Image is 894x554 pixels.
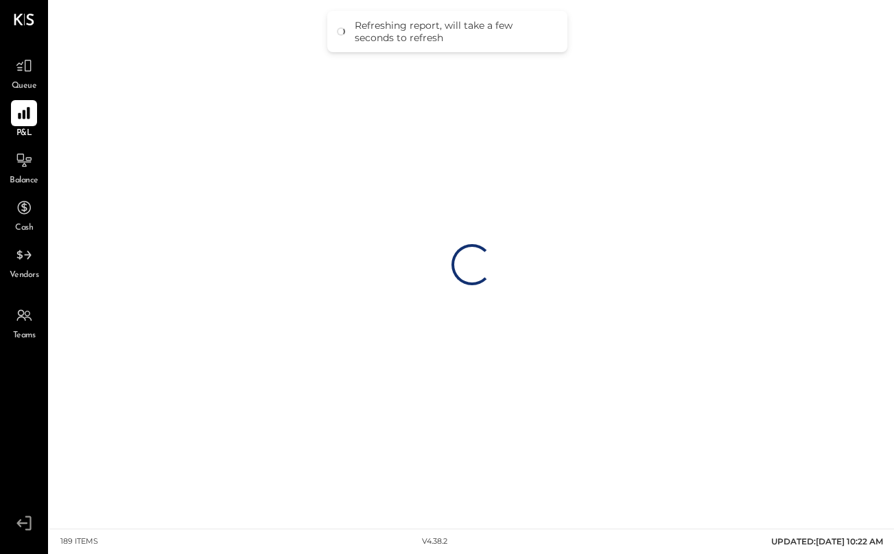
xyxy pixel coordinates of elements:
[13,330,36,342] span: Teams
[60,536,98,547] div: 189 items
[355,19,554,44] div: Refreshing report, will take a few seconds to refresh
[10,175,38,187] span: Balance
[12,80,37,93] span: Queue
[1,242,47,282] a: Vendors
[1,53,47,93] a: Queue
[16,128,32,140] span: P&L
[1,195,47,234] a: Cash
[422,536,447,547] div: v 4.38.2
[771,536,883,546] span: UPDATED: [DATE] 10:22 AM
[10,269,39,282] span: Vendors
[1,147,47,187] a: Balance
[1,302,47,342] a: Teams
[1,100,47,140] a: P&L
[15,222,33,234] span: Cash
